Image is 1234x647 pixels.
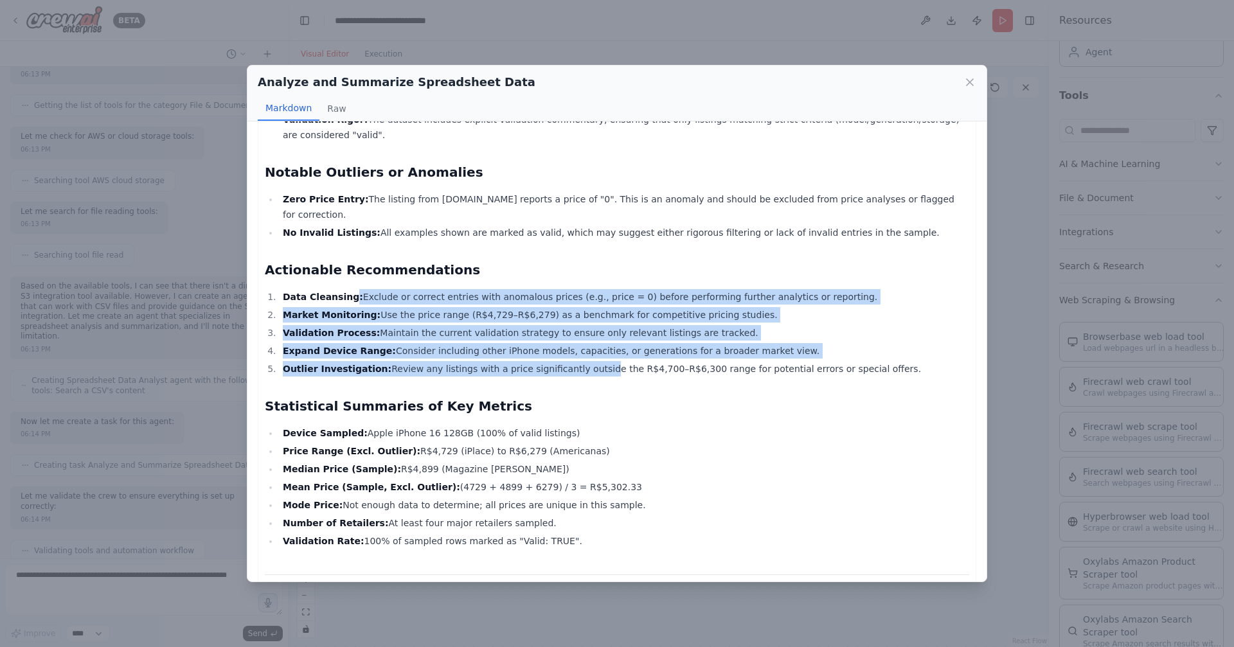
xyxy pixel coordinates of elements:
[279,533,969,549] li: 100% of sampled rows marked as "Valid: TRUE".
[265,163,969,181] h2: Notable Outliers or Anomalies
[283,446,420,456] strong: Price Range (Excl. Outlier):
[283,464,401,474] strong: Median Price (Sample):
[279,289,969,305] li: Exclude or correct entries with anomalous prices (e.g., price = 0) before performing further anal...
[279,515,969,531] li: At least four major retailers sampled.
[283,194,369,204] strong: Zero Price Entry:
[283,292,363,302] strong: Data Cleansing:
[283,536,364,546] strong: Validation Rate:
[319,96,353,121] button: Raw
[279,112,969,143] li: The dataset includes explicit validation commentary, ensuring that only listings matching strict ...
[279,343,969,359] li: Consider including other iPhone models, capacities, or generations for a broader market view.
[283,346,396,356] strong: Expand Device Range:
[258,73,535,91] h2: Analyze and Summarize Spreadsheet Data
[265,397,969,415] h2: Statistical Summaries of Key Metrics
[283,500,343,510] strong: Mode Price:
[283,227,380,238] strong: No Invalid Listings:
[279,191,969,222] li: The listing from [DOMAIN_NAME] reports a price of "0". This is an anomaly and should be excluded ...
[279,307,969,323] li: Use the price range (R$4,729–R$6,279) as a benchmark for competitive pricing studies.
[283,428,368,438] strong: Device Sampled:
[279,425,969,441] li: Apple iPhone 16 128GB (100% of valid listings)
[279,497,969,513] li: Not enough data to determine; all prices are unique in this sample.
[283,518,389,528] strong: Number of Retailers:
[283,482,460,492] strong: Mean Price (Sample, Excl. Outlier):
[265,261,969,279] h2: Actionable Recommendations
[279,443,969,459] li: R$4,729 (iPlace) to R$6,279 (Americanas)
[283,114,368,125] strong: Validation Rigor:
[279,479,969,495] li: (4729 + 4899 + 6279) / 3 = R$5,302.33
[283,328,380,338] strong: Validation Process:
[279,361,969,377] li: Review any listings with a price significantly outside the R$4,700–R$6,300 range for potential er...
[258,96,319,121] button: Markdown
[283,364,391,374] strong: Outlier Investigation:
[279,325,969,341] li: Maintain the current validation strategy to ensure only relevant listings are tracked.
[279,225,969,240] li: All examples shown are marked as valid, which may suggest either rigorous filtering or lack of in...
[279,461,969,477] li: R$4,899 (Magazine [PERSON_NAME])
[283,310,380,320] strong: Market Monitoring:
